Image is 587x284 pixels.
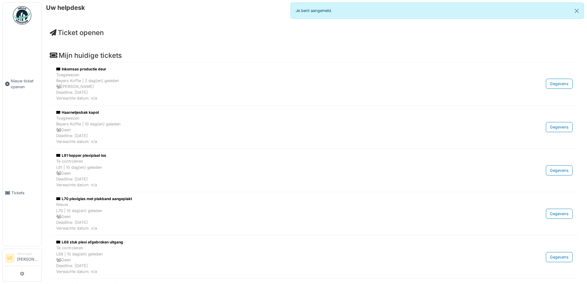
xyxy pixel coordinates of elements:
[3,140,41,246] a: Tickets
[56,239,491,245] div: L68 stuk plexi afgebroken uitgang
[17,251,39,265] li: [PERSON_NAME]
[50,29,104,37] a: Ticket openen
[56,72,491,101] div: Toegewezen Beyers Koffie | 2 dag(en) geleden [PERSON_NAME] Deadline: [DATE] Verwachte datum: n/a
[56,158,491,188] div: Te controleren L81 | 10 dag(en) geleden Geen Deadline: [DATE] Verwachte datum: n/a
[56,245,491,274] div: Te controleren L68 | 10 dag(en) geleden Geen Deadline: [DATE] Verwachte datum: n/a
[290,2,584,19] div: Je bent aangemeld.
[56,196,491,202] div: L70 plexiglas met plakband aangeplakt
[546,252,573,262] div: Gegevens
[55,151,574,189] a: L81 hopper plexiplaat los Te controlerenL81 | 10 dag(en) geleden GeenDeadline: [DATE]Verwachte da...
[546,165,573,176] div: Gegevens
[55,238,574,276] a: L68 stuk plexi afgebroken uitgang Te controlerenL68 | 10 dag(en) geleden GeenDeadline: [DATE]Verw...
[11,190,39,196] span: Tickets
[5,254,14,263] li: LC
[56,153,491,158] div: L81 hopper plexiplaat los
[56,115,491,145] div: Toegewezen Beyers Koffie | 10 dag(en) geleden Geen Deadline: [DATE] Verwachte datum: n/a
[46,4,85,11] h6: Uw helpdesk
[56,66,491,72] div: Inkomsas productie deur
[56,110,491,115] div: Haarnetjesbak kapot
[3,28,41,140] a: Nieuw ticket openen
[546,79,573,89] div: Gegevens
[570,3,584,19] button: Close
[55,108,574,146] a: Haarnetjesbak kapot ToegewezenBeyers Koffie | 10 dag(en) geleden GeenDeadline: [DATE]Verwachte da...
[55,65,574,103] a: Inkomsas productie deur ToegewezenBeyers Koffie | 2 dag(en) geleden [PERSON_NAME]Deadline: [DATE]...
[11,78,39,90] span: Nieuw ticket openen
[55,195,574,233] a: L70 plexiglas met plakband aangeplakt NieuwL70 | 10 dag(en) geleden GeenDeadline: [DATE]Verwachte...
[546,122,573,132] div: Gegevens
[13,6,31,25] img: Badge_color-CXgf-gQk.svg
[56,202,491,231] div: Nieuw L70 | 10 dag(en) geleden Geen Deadline: [DATE] Verwachte datum: n/a
[546,209,573,219] div: Gegevens
[5,251,39,266] a: LC Aanvrager[PERSON_NAME]
[17,251,39,256] div: Aanvrager
[50,51,579,59] h4: Mijn huidige tickets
